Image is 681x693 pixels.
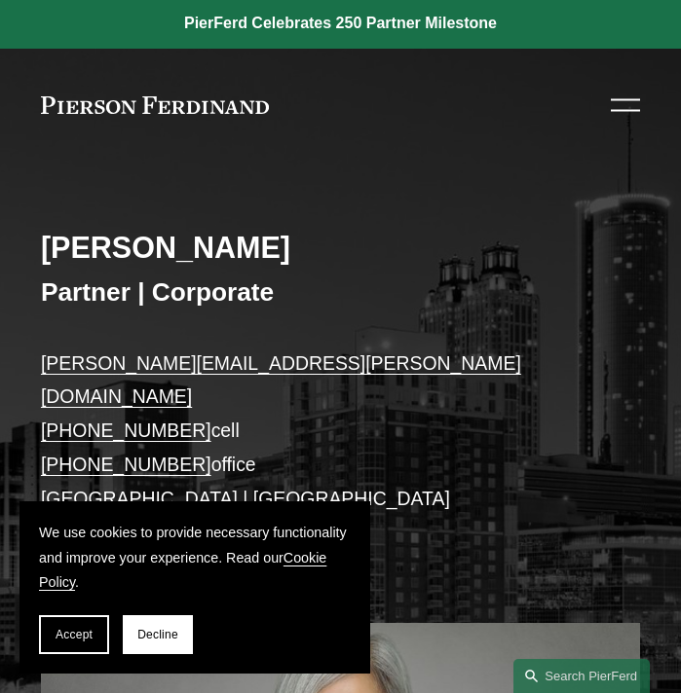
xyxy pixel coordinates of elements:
button: Accept [39,615,109,654]
button: Decline [123,615,193,654]
section: Cookie banner [19,501,370,674]
span: Accept [56,628,93,641]
h3: Partner | Corporate [41,276,640,308]
a: [PHONE_NUMBER] [41,454,211,475]
a: [PHONE_NUMBER] [41,419,211,441]
a: Search this site [513,659,650,693]
p: cell office [GEOGRAPHIC_DATA] | [GEOGRAPHIC_DATA] – [41,346,640,551]
span: Decline [137,628,178,641]
p: We use cookies to provide necessary functionality and improve your experience. Read our . [39,521,351,596]
a: [PERSON_NAME][EMAIL_ADDRESS][PERSON_NAME][DOMAIN_NAME] [41,352,521,408]
h2: [PERSON_NAME] [41,230,640,266]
